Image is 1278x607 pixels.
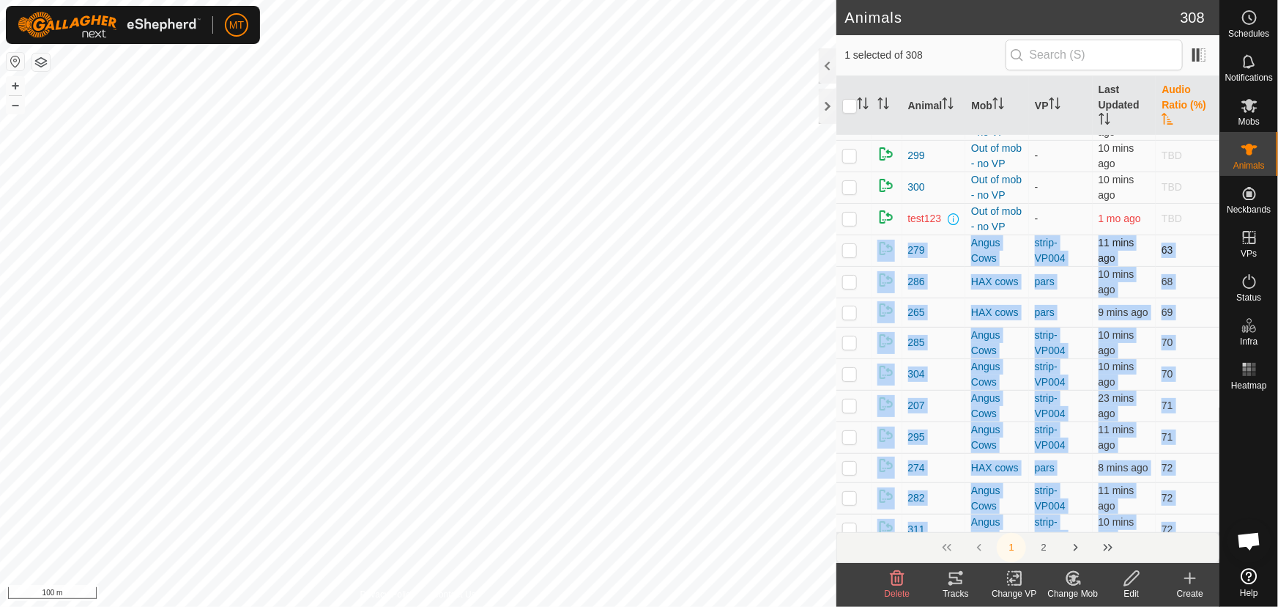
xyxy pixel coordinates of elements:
[885,589,910,599] span: Delete
[1162,492,1173,504] span: 72
[877,488,895,505] img: returning on
[1035,516,1066,543] a: strip-VP004
[1162,115,1173,127] p-sorticon: Activate to sort
[229,18,244,33] span: MT
[1061,533,1091,562] button: Next Page
[1162,306,1173,318] span: 69
[908,180,925,195] span: 300
[1035,424,1066,451] a: strip-VP004
[1099,424,1134,451] span: 9 Sept 2025, 8:07 pm
[971,141,1023,172] div: Out of mob - no VP
[908,460,925,476] span: 274
[971,204,1023,235] div: Out of mob - no VP
[1099,329,1134,356] span: 9 Sept 2025, 8:08 pm
[1044,587,1102,600] div: Change Mob
[1035,361,1066,388] a: strip-VP004
[1231,381,1267,390] span: Heatmap
[1035,237,1066,264] a: strip-VP004
[1099,115,1110,127] p-sorticon: Activate to sort
[7,53,24,70] button: Reset Map
[877,457,895,474] img: returning on
[1162,244,1173,256] span: 63
[1220,562,1278,603] a: Help
[857,100,869,111] p-sorticon: Activate to sort
[1181,7,1205,29] span: 308
[1233,161,1265,170] span: Animals
[1099,111,1134,138] span: 9 Sept 2025, 8:07 pm
[1035,150,1039,161] app-display-virtual-paddock-transition: -
[1161,587,1219,600] div: Create
[1035,485,1066,512] a: strip-VP004
[845,9,1181,26] h2: Animals
[971,391,1023,422] div: Angus Cows
[1035,213,1039,224] app-display-virtual-paddock-transition: -
[1240,337,1257,346] span: Infra
[1162,523,1173,535] span: 72
[1162,181,1182,193] span: TBD
[997,533,1026,562] button: 1
[1099,306,1148,318] span: 9 Sept 2025, 8:08 pm
[971,274,1023,290] div: HAX cows
[908,335,925,350] span: 285
[7,77,24,95] button: +
[971,359,1023,390] div: Angus Cows
[1099,462,1148,474] span: 9 Sept 2025, 8:10 pm
[877,364,895,381] img: returning on
[1099,516,1134,543] span: 9 Sept 2025, 8:08 pm
[908,211,942,227] span: test123
[1099,213,1141,224] span: 18 July 2025, 3:37 pm
[845,48,1006,63] span: 1 selected of 308
[971,328,1023,358] div: Angus Cows
[1006,40,1183,70] input: Search (S)
[1241,249,1257,258] span: VPs
[908,305,925,320] span: 265
[1162,336,1173,348] span: 70
[1049,100,1060,111] p-sorticon: Activate to sort
[971,235,1023,266] div: Angus Cows
[1099,142,1134,169] span: 9 Sept 2025, 8:08 pm
[32,54,50,71] button: Map Layers
[1029,76,1093,136] th: VP
[902,76,966,136] th: Animal
[1240,589,1258,597] span: Help
[1099,268,1134,295] span: 9 Sept 2025, 8:08 pm
[1227,205,1271,214] span: Neckbands
[877,208,895,226] img: returning on
[908,430,925,445] span: 295
[908,243,925,258] span: 279
[908,490,925,506] span: 282
[877,240,895,257] img: returning on
[965,76,1029,136] th: Mob
[1099,485,1134,512] span: 9 Sept 2025, 8:07 pm
[1228,29,1269,38] span: Schedules
[877,177,895,194] img: returning on
[971,515,1023,545] div: Angus Cows
[1093,76,1156,136] th: Last Updated
[1099,174,1134,201] span: 9 Sept 2025, 8:07 pm
[908,522,925,537] span: 311
[877,519,895,537] img: returning on
[992,100,1004,111] p-sorticon: Activate to sort
[1035,392,1066,419] a: strip-VP004
[1093,533,1123,562] button: Last Page
[877,395,895,413] img: returning on
[1162,150,1182,161] span: TBD
[1035,276,1055,287] a: pars
[1099,361,1134,388] span: 9 Sept 2025, 8:07 pm
[1099,237,1134,264] span: 9 Sept 2025, 8:07 pm
[1035,329,1066,356] a: strip-VP004
[1035,306,1055,318] a: pars
[18,12,201,38] img: Gallagher Logo
[1102,587,1161,600] div: Edit
[1162,431,1173,443] span: 71
[1162,462,1173,474] span: 72
[1029,533,1058,562] button: 2
[877,100,889,111] p-sorticon: Activate to sort
[877,427,895,444] img: returning on
[942,100,954,111] p-sorticon: Activate to sort
[1225,73,1273,82] span: Notifications
[908,398,925,413] span: 207
[1156,76,1219,136] th: Audio Ratio (%)
[360,588,415,601] a: Privacy Policy
[877,332,895,350] img: returning on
